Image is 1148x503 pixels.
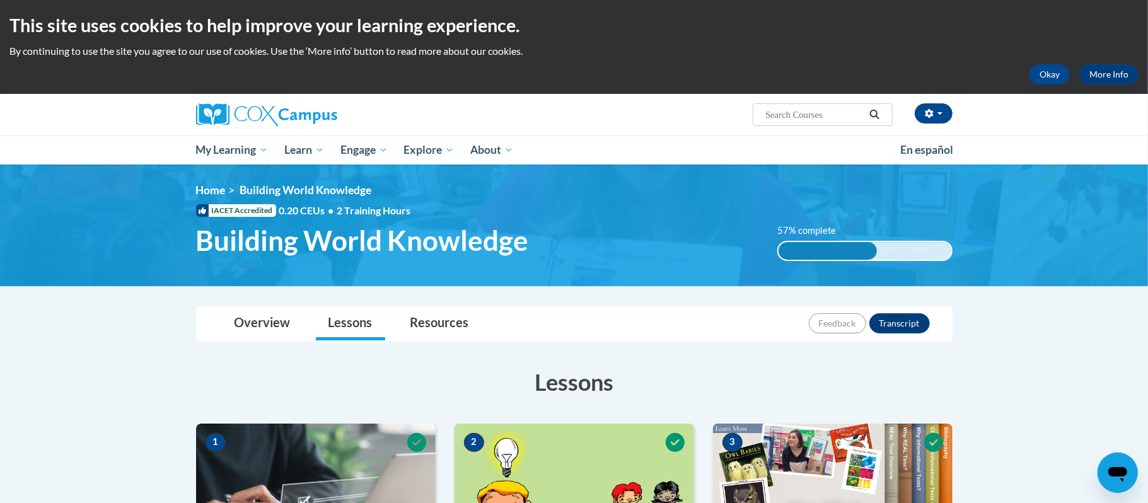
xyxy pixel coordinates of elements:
[809,313,866,333] button: Feedback
[276,136,332,165] a: Learn
[222,307,303,340] a: Overview
[177,136,971,165] div: Main menu
[240,183,372,197] span: Building World Knowledge
[9,13,1139,38] h2: This site uses cookies to help improve your learning experience.
[279,204,337,217] span: 0.20 CEUs
[395,136,462,165] a: Explore
[196,224,529,257] span: Building World Knowledge
[915,103,953,124] button: Account Settings
[337,204,411,216] span: 2 Training Hours
[722,433,743,452] span: 3
[403,142,454,158] span: Explore
[1029,64,1070,84] button: Okay
[464,433,484,452] span: 2
[196,366,953,398] h3: Lessons
[9,44,1139,58] p: By continuing to use the site you agree to our use of cookies. Use the ‘More info’ button to read...
[196,103,436,126] a: Cox Campus
[1079,64,1139,84] a: More Info
[195,142,268,158] span: My Learning
[764,107,865,122] input: Search Courses
[470,142,513,158] span: About
[332,136,396,165] a: Engage
[284,142,324,158] span: Learn
[316,307,385,340] a: Lessons
[196,183,226,197] a: Home
[188,136,277,165] a: My Learning
[893,137,962,163] a: En español
[777,224,850,238] label: 57% complete
[901,143,954,156] span: En español
[398,307,482,340] a: Resources
[779,242,877,260] div: 57% complete
[865,107,884,122] button: Search
[196,103,337,126] img: Cox Campus
[869,313,930,333] button: Transcript
[462,136,521,165] a: About
[328,204,334,216] span: •
[196,204,276,217] span: IACET Accredited
[206,433,226,452] span: 1
[340,142,388,158] span: Engage
[1098,453,1138,493] iframe: Button to launch messaging window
